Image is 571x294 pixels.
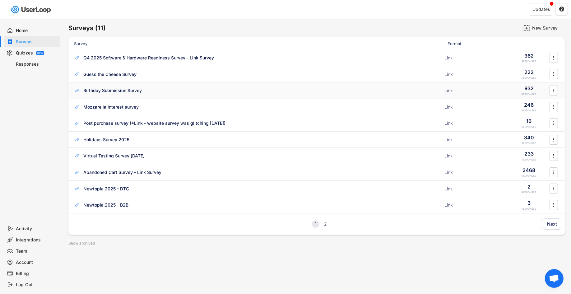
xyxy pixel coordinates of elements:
[16,237,57,243] div: Integrations
[16,282,57,288] div: Log Out
[542,218,562,230] button: Next
[553,87,555,94] text: 
[522,191,536,194] div: RESPONSES
[522,174,536,178] div: RESPONSES
[16,271,57,277] div: Billing
[527,118,532,124] div: 16
[551,102,557,112] button: 
[444,55,507,61] div: Link
[551,135,557,144] button: 
[551,184,557,193] button: 
[553,185,555,192] text: 
[551,168,557,177] button: 
[522,158,536,161] div: RESPONSES
[551,53,557,63] button: 
[522,142,536,145] div: RESPONSES
[68,241,95,245] div: Show archived
[83,153,145,159] div: Virtual Tasting Survey [DATE]
[551,200,557,210] button: 
[523,167,536,174] div: 2468
[522,76,536,80] div: RESPONSES
[551,119,557,128] button: 
[37,52,43,54] div: BETA
[553,71,555,77] text: 
[522,93,536,96] div: RESPONSES
[74,41,444,46] div: Survey
[524,150,534,157] div: 233
[524,134,534,141] div: 340
[83,186,129,192] div: Newtopia 2025 - DTC
[312,222,319,226] div: 1
[551,86,557,95] button: 
[532,7,550,12] div: Updates
[527,183,531,190] div: 2
[522,60,536,63] div: RESPONSES
[16,259,57,265] div: Account
[16,50,33,56] div: Quizzes
[524,101,534,108] div: 246
[444,87,507,94] div: Link
[553,54,555,61] text: 
[444,202,507,208] div: Link
[524,52,534,59] div: 362
[9,3,53,16] img: userloop-logo-01.svg
[522,125,536,129] div: RESPONSES
[16,248,57,254] div: Team
[444,137,507,143] div: Link
[444,153,507,159] div: Link
[559,7,564,12] button: 
[551,69,557,79] button: 
[553,136,555,143] text: 
[83,104,139,110] div: Mozzarella Interest survey
[16,61,57,67] div: Responses
[522,109,536,112] div: RESPONSES
[444,169,507,175] div: Link
[16,226,57,232] div: Activity
[551,151,557,161] button: 
[68,24,106,32] h6: Surveys (11)
[83,120,225,126] div: Post purchase survey (*Link - website survey was glitching [DATE])
[83,169,161,175] div: Abandoned Cart Survey - Link Survey
[545,269,564,288] div: Open chat
[532,25,563,31] div: New Survey
[322,222,329,226] div: 2
[444,71,507,77] div: Link
[524,85,534,92] div: 932
[553,169,555,175] text: 
[83,71,137,77] div: Guess the Cheese Survey
[444,104,507,110] div: Link
[553,152,555,159] text: 
[522,207,536,211] div: RESPONSES
[553,104,555,110] text: 
[523,25,530,31] img: AddMajor.svg
[553,202,555,208] text: 
[16,28,57,34] div: Home
[83,202,128,208] div: Newtopia 2025 - B2B
[448,41,510,46] div: Format
[83,55,214,61] div: Q4 2025 Software & Hardware Readiness Survey - Link Survey
[553,120,555,126] text: 
[524,69,534,76] div: 222
[83,87,142,94] div: Birthday Submission Survey
[444,186,507,192] div: Link
[444,120,507,126] div: Link
[83,137,129,143] div: Holidays Survey 2025
[527,199,531,206] div: 3
[16,39,57,45] div: Surveys
[559,6,564,12] text: 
